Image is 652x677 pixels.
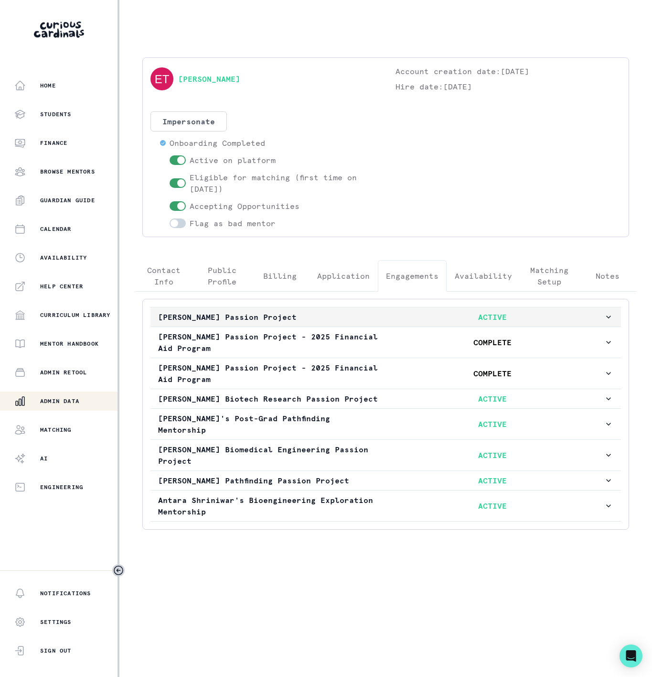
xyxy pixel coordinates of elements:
[395,81,621,92] p: Hire date: [DATE]
[40,340,99,348] p: Mentor Handbook
[190,200,299,212] p: Accepting Opportunities
[455,270,512,282] p: Availability
[40,455,48,462] p: AI
[143,264,185,287] p: Contact Info
[395,66,621,77] p: Account creation date: [DATE]
[40,225,72,233] p: Calendar
[150,67,173,90] img: svg
[620,644,642,667] div: Open Intercom Messenger
[40,647,72,655] p: Sign Out
[150,409,621,439] button: [PERSON_NAME]'s Post-Grad Pathfinding MentorshipACTIVE
[381,418,604,430] p: ACTIVE
[40,283,83,290] p: Help Center
[40,110,72,118] p: Students
[150,440,621,470] button: [PERSON_NAME] Biomedical Engineering Passion ProjectACTIVE
[158,311,381,323] p: [PERSON_NAME] Passion Project
[40,397,79,405] p: Admin Data
[170,137,265,149] p: Onboarding Completed
[528,264,570,287] p: Matching Setup
[158,413,381,436] p: [PERSON_NAME]'s Post-Grad Pathfinding Mentorship
[158,475,381,486] p: [PERSON_NAME] Pathfinding Passion Project
[40,369,87,376] p: Admin Retool
[40,82,56,89] p: Home
[40,426,72,434] p: Matching
[40,483,83,491] p: Engineering
[150,111,227,131] button: Impersonate
[381,475,604,486] p: ACTIVE
[381,393,604,404] p: ACTIVE
[158,331,381,354] p: [PERSON_NAME] Passion Project - 2025 Financial Aid Program
[150,358,621,389] button: [PERSON_NAME] Passion Project - 2025 Financial Aid ProgramCOMPLETE
[158,393,381,404] p: [PERSON_NAME] Biotech Research Passion Project
[381,337,604,348] p: COMPLETE
[201,264,243,287] p: Public Profile
[150,389,621,408] button: [PERSON_NAME] Biotech Research Passion ProjectACTIVE
[263,270,297,282] p: Billing
[112,564,125,577] button: Toggle sidebar
[150,327,621,358] button: [PERSON_NAME] Passion Project - 2025 Financial Aid ProgramCOMPLETE
[190,172,376,195] p: Eligible for matching (first time on [DATE])
[150,471,621,490] button: [PERSON_NAME] Pathfinding Passion ProjectACTIVE
[150,307,621,327] button: [PERSON_NAME] Passion ProjectACTIVE
[40,311,111,319] p: Curriculum Library
[150,491,621,521] button: Antara Shriniwar's Bioengineering Exploration MentorshipACTIVE
[40,168,95,175] p: Browse Mentors
[381,368,604,379] p: COMPLETE
[317,270,370,282] p: Application
[190,154,276,166] p: Active on platform
[40,618,72,626] p: Settings
[381,449,604,461] p: ACTIVE
[386,270,438,282] p: Engagements
[40,197,95,204] p: Guardian Guide
[178,73,240,85] a: [PERSON_NAME]
[158,362,381,385] p: [PERSON_NAME] Passion Project - 2025 Financial Aid Program
[40,590,91,597] p: Notifications
[381,311,604,323] p: ACTIVE
[158,444,381,467] p: [PERSON_NAME] Biomedical Engineering Passion Project
[190,218,276,229] p: Flag as bad mentor
[596,270,620,282] p: Notes
[40,254,87,262] p: Availability
[381,500,604,512] p: ACTIVE
[34,22,84,38] img: Curious Cardinals Logo
[158,494,381,517] p: Antara Shriniwar's Bioengineering Exploration Mentorship
[40,139,67,147] p: Finance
